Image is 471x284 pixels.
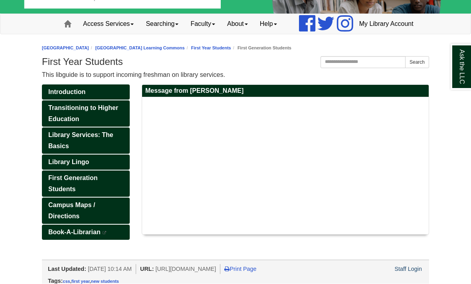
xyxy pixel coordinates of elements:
a: [GEOGRAPHIC_DATA] Learning Commons [95,46,185,51]
a: Access Services [77,14,140,34]
span: Campus Maps / Directions [48,202,95,220]
a: Book-A-Librarian [42,225,130,240]
a: Print Page [224,266,256,272]
span: URL: [140,266,154,272]
a: My Library Account [353,14,420,34]
a: [GEOGRAPHIC_DATA] [42,46,89,51]
span: [DATE] 10:14 AM [88,266,132,272]
a: First Year Students [191,46,231,51]
span: First Generation Students [48,175,98,193]
a: Library Lingo [42,155,130,170]
span: Transitioning to Higher Education [48,105,118,123]
i: This link opens in a new window [102,231,107,235]
div: Guide Pages [42,85,130,240]
a: first year [71,279,90,284]
i: Print Page [224,266,230,272]
button: Search [405,57,429,69]
a: Help [254,14,283,34]
a: new students [91,279,119,284]
a: css [63,279,70,284]
a: Library Services: The Basics [42,128,130,154]
nav: breadcrumb [42,45,429,52]
a: About [221,14,254,34]
h2: Message from [PERSON_NAME] [142,85,429,98]
a: Transitioning to Higher Education [42,101,130,127]
span: This libguide is to support incoming freshman on library services. [42,72,225,78]
span: Introduction [48,89,85,96]
h1: First Year Students [42,57,429,68]
span: , , [63,279,119,284]
span: Library Services: The Basics [48,132,113,150]
li: First Generation Students [231,45,291,52]
span: Book-A-Librarian [48,229,101,236]
a: Campus Maps / Directions [42,198,130,224]
span: Last Updated: [48,266,86,272]
span: [URL][DOMAIN_NAME] [155,266,216,272]
a: Searching [140,14,184,34]
a: Introduction [42,85,130,100]
span: Library Lingo [48,159,89,166]
a: Staff Login [394,266,422,272]
a: First Generation Students [42,171,130,197]
a: Faculty [184,14,221,34]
